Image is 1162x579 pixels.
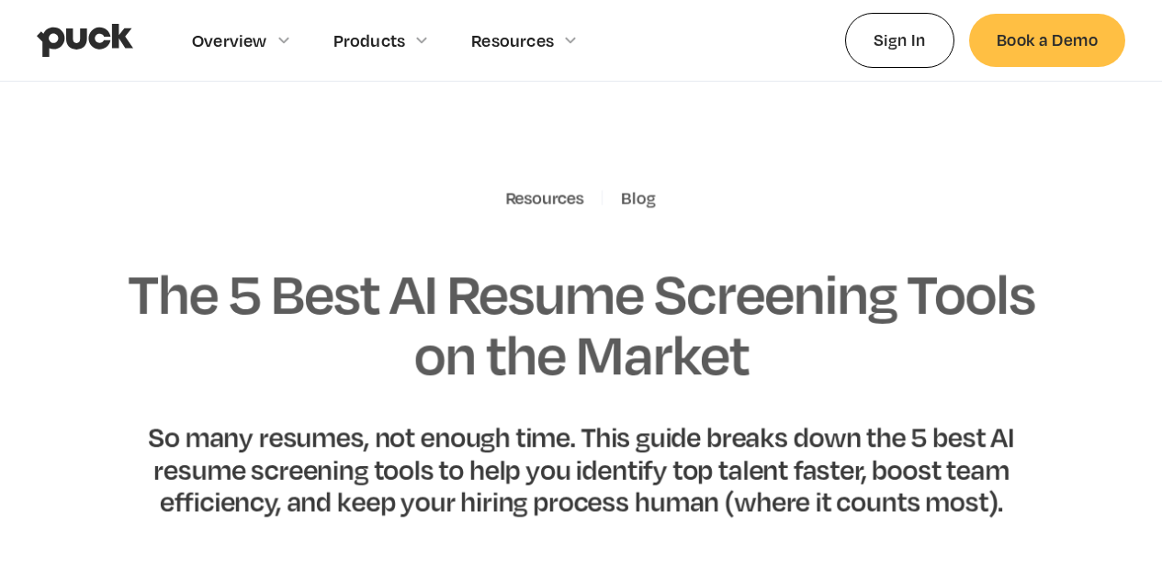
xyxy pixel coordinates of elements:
[505,187,583,207] div: Resources
[100,262,1063,383] h1: The 5 Best AI Resume Screening Tools on the Market
[333,30,406,50] div: Products
[100,420,1063,518] div: So many resumes, not enough time. This guide breaks down the 5 best AI resume screening tools to ...
[969,14,1125,66] a: Book a Demo
[192,30,267,50] div: Overview
[471,30,554,50] div: Resources
[845,13,954,67] a: Sign In
[621,187,656,207] a: Blog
